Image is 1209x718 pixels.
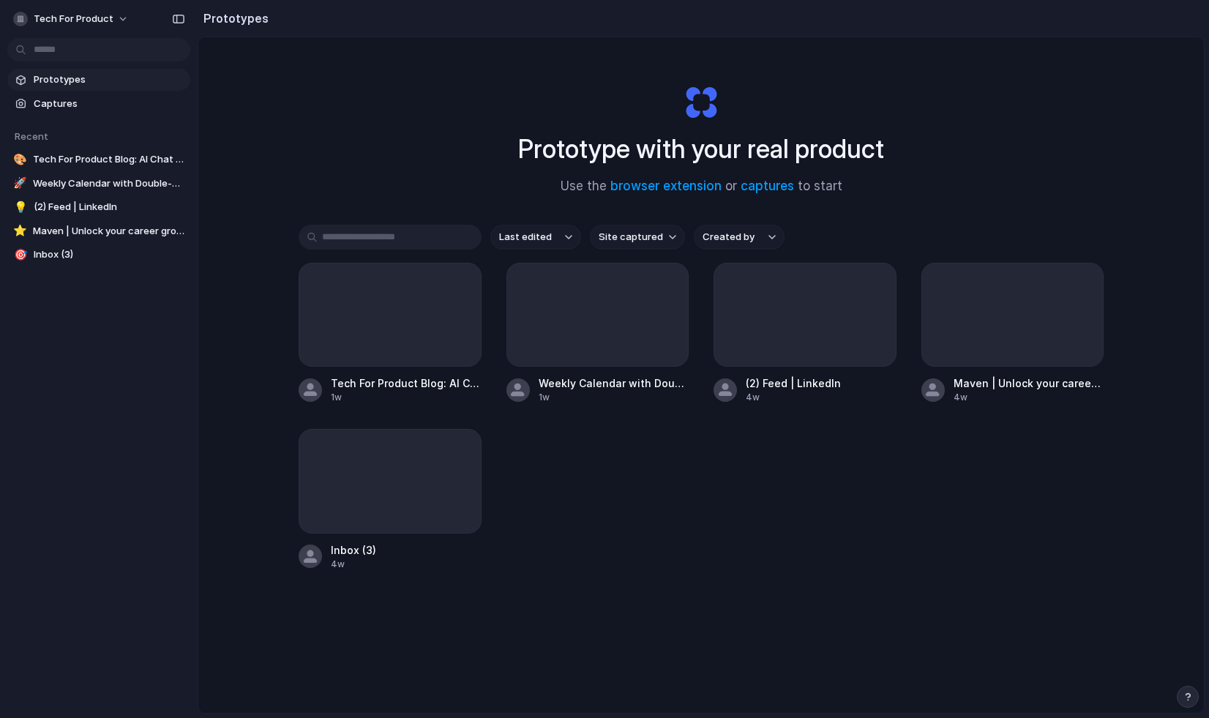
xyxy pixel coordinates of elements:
button: Last edited [490,225,581,250]
a: (2) Feed | LinkedIn4w [714,263,897,404]
div: 4w [954,391,1104,404]
a: Weekly Calendar with Double-Booking Alert1w [506,263,689,404]
span: Maven | Unlock your career growth [954,375,1104,391]
span: Prototypes [34,72,184,87]
span: Recent [15,130,48,142]
div: ⭐ [13,224,27,239]
h2: Prototypes [198,10,269,27]
a: Inbox (3)4w [299,429,482,570]
a: ⭐Maven | Unlock your career growth [7,220,190,242]
a: browser extension [610,179,722,193]
span: Weekly Calendar with Double-Booking Alert [33,176,184,191]
button: Site captured [590,225,685,250]
span: Tech for Product [34,12,113,26]
a: Captures [7,93,190,115]
span: Inbox (3) [34,247,184,262]
a: 🚀Weekly Calendar with Double-Booking Alert [7,173,190,195]
a: Maven | Unlock your career growth4w [921,263,1104,404]
a: 🎨Tech For Product Blog: AI Chat Integration [7,149,190,171]
span: (2) Feed | LinkedIn [34,200,184,214]
div: 🎯 [13,247,28,262]
span: Captures [34,97,184,111]
span: Tech For Product Blog: AI Chat Integration [331,375,482,391]
div: 🚀 [13,176,27,191]
span: Maven | Unlock your career growth [33,224,184,239]
span: Created by [703,230,755,244]
span: Weekly Calendar with Double-Booking Alert [539,375,689,391]
button: Tech for Product [7,7,136,31]
div: 1w [331,391,482,404]
span: Tech For Product Blog: AI Chat Integration [33,152,184,167]
div: 4w [746,391,897,404]
button: Created by [694,225,785,250]
span: Use the or to start [561,177,842,196]
span: Site captured [599,230,663,244]
div: 4w [331,558,482,571]
a: Prototypes [7,69,190,91]
div: 🎨 [13,152,27,167]
h1: Prototype with your real product [518,130,884,168]
a: 🎯Inbox (3) [7,244,190,266]
div: 💡 [13,200,28,214]
span: Last edited [499,230,552,244]
a: captures [741,179,794,193]
span: Inbox (3) [331,542,482,558]
a: Tech For Product Blog: AI Chat Integration1w [299,263,482,404]
div: 1w [539,391,689,404]
a: 💡(2) Feed | LinkedIn [7,196,190,218]
span: (2) Feed | LinkedIn [746,375,897,391]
